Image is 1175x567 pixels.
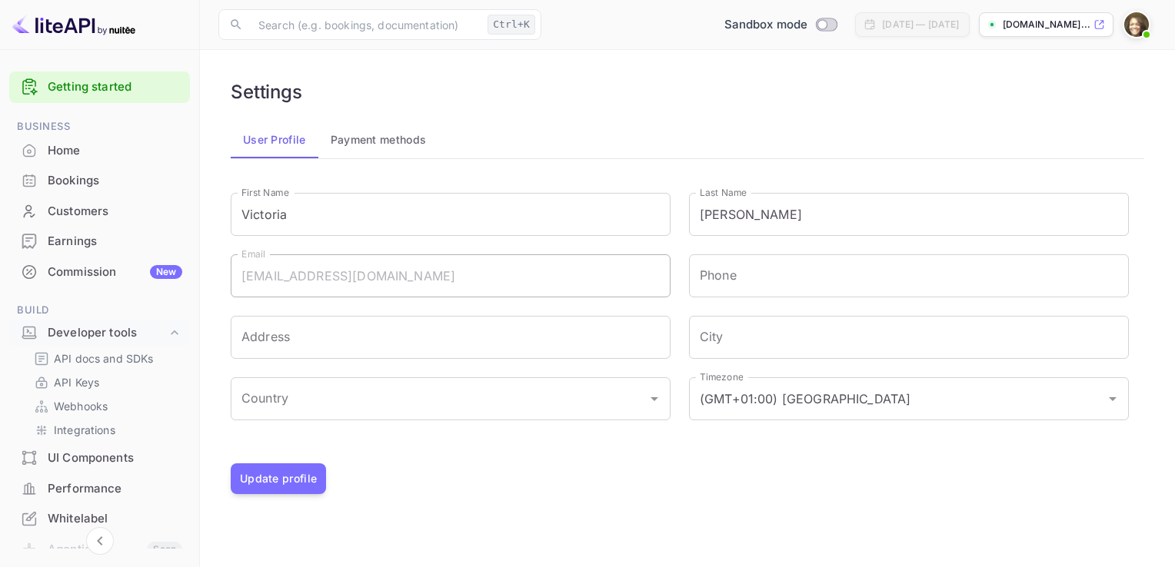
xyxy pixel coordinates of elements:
div: Customers [9,197,190,227]
div: API Keys [28,371,184,393]
input: City [689,316,1129,359]
div: Home [48,142,182,160]
button: Open [1102,388,1123,409]
a: Bookings [9,166,190,194]
input: Email [231,254,671,297]
p: Integrations [54,422,115,438]
label: Email [241,247,265,260]
div: UI Components [48,449,182,467]
div: Switch to Production mode [718,16,844,34]
label: First Name [241,186,289,199]
button: Collapse navigation [86,527,114,555]
div: Webhooks [28,395,184,417]
div: CommissionNew [9,257,190,287]
div: Getting started [9,71,190,103]
div: Earnings [48,233,182,250]
label: Timezone [700,370,743,383]
a: CommissionNew [9,257,190,286]
a: API docs and SDKs [34,350,178,366]
label: Last Name [700,186,747,199]
h6: Settings [231,81,302,103]
div: Developer tools [48,324,167,342]
a: API Keys [34,374,178,390]
input: phone [689,254,1129,297]
div: Bookings [48,172,182,190]
span: Business [9,118,190,135]
a: Whitelabel [9,504,190,532]
div: Bookings [9,166,190,196]
div: account-settings tabs [231,121,1144,158]
input: Last Name [689,193,1129,236]
button: Update profile [231,463,326,494]
img: LiteAPI logo [12,12,135,37]
input: Search (e.g. bookings, documentation) [249,9,481,40]
div: Whitelabel [48,510,182,528]
button: Payment methods [318,121,439,158]
button: User Profile [231,121,318,158]
div: Performance [48,480,182,498]
img: Calm Spirit 2 [1124,12,1149,37]
div: Integrations [28,419,184,441]
a: Earnings [9,227,190,255]
p: Webhooks [54,398,108,414]
a: Webhooks [34,398,178,414]
div: Commission [48,264,182,281]
a: Home [9,136,190,164]
a: UI Components [9,443,190,472]
div: Developer tools [9,320,190,346]
div: Home [9,136,190,166]
div: Performance [9,474,190,504]
p: API Keys [54,374,99,390]
span: Build [9,302,190,319]
a: Integrations [34,422,178,438]
input: Country [238,384,641,413]
a: Getting started [48,78,182,96]
div: Whitelabel [9,504,190,534]
button: Open [644,388,665,409]
div: New [150,265,182,279]
span: Sandbox mode [724,16,808,34]
div: UI Components [9,443,190,473]
p: [DOMAIN_NAME]... [1003,18,1090,31]
div: Ctrl+K [488,15,535,35]
input: First Name [231,193,671,236]
div: [DATE] — [DATE] [882,18,959,31]
input: Address [231,316,671,359]
a: Performance [9,474,190,502]
div: Earnings [9,227,190,257]
div: API docs and SDKs [28,347,184,370]
div: Customers [48,203,182,220]
p: API docs and SDKs [54,350,154,366]
a: Customers [9,197,190,225]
